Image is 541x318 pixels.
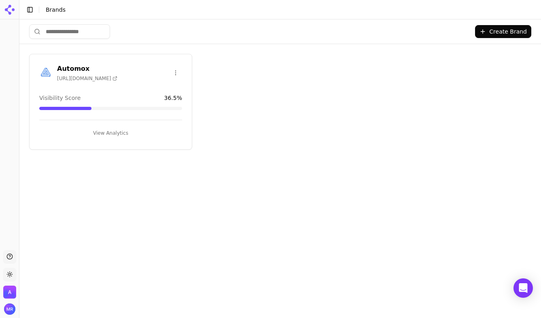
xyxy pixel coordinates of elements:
button: Open organization switcher [3,286,16,299]
nav: breadcrumb [46,6,518,14]
img: Maddie Regis [4,303,15,315]
h3: Automox [57,64,117,74]
img: Automox [3,286,16,299]
span: [URL][DOMAIN_NAME] [57,75,117,82]
div: Open Intercom Messenger [513,278,533,298]
img: Automox [39,66,52,79]
button: Create Brand [475,25,531,38]
span: Brands [46,6,66,13]
button: Open user button [4,303,15,315]
button: View Analytics [39,127,182,140]
span: Visibility Score [39,94,81,102]
span: 36.5 % [164,94,182,102]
